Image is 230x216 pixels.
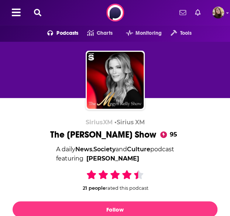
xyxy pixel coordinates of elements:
[135,28,162,38] span: Monitoring
[86,154,139,163] a: Megyn Kelly
[176,6,189,19] a: Show notifications dropdown
[92,146,93,153] span: ,
[106,4,124,21] img: Podchaser - Follow, Share and Rate Podcasts
[56,28,78,38] span: Podcasts
[162,27,192,39] button: open menu
[180,28,192,38] span: Tools
[75,146,92,153] a: News
[38,27,79,39] button: open menu
[78,27,112,39] a: Charts
[212,7,224,18] img: User Profile
[192,6,203,19] a: Show notifications dropdown
[212,7,224,18] a: Logged in as katiefuchs
[159,130,180,139] a: 95
[117,27,162,39] button: open menu
[97,28,113,38] span: Charts
[162,130,180,139] span: 95
[106,185,148,191] span: rated this podcast
[87,52,144,109] img: The Megyn Kelly Show
[60,169,171,191] div: 21 peoplerated this podcast
[117,119,145,126] a: Sirius XM
[114,119,145,126] span: •
[56,154,174,163] span: featuring
[93,146,116,153] a: Society
[56,145,174,163] div: A daily podcast
[127,146,150,153] a: Culture
[83,185,106,191] span: 21 people
[116,146,127,153] span: and
[86,119,113,126] span: SiriusXM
